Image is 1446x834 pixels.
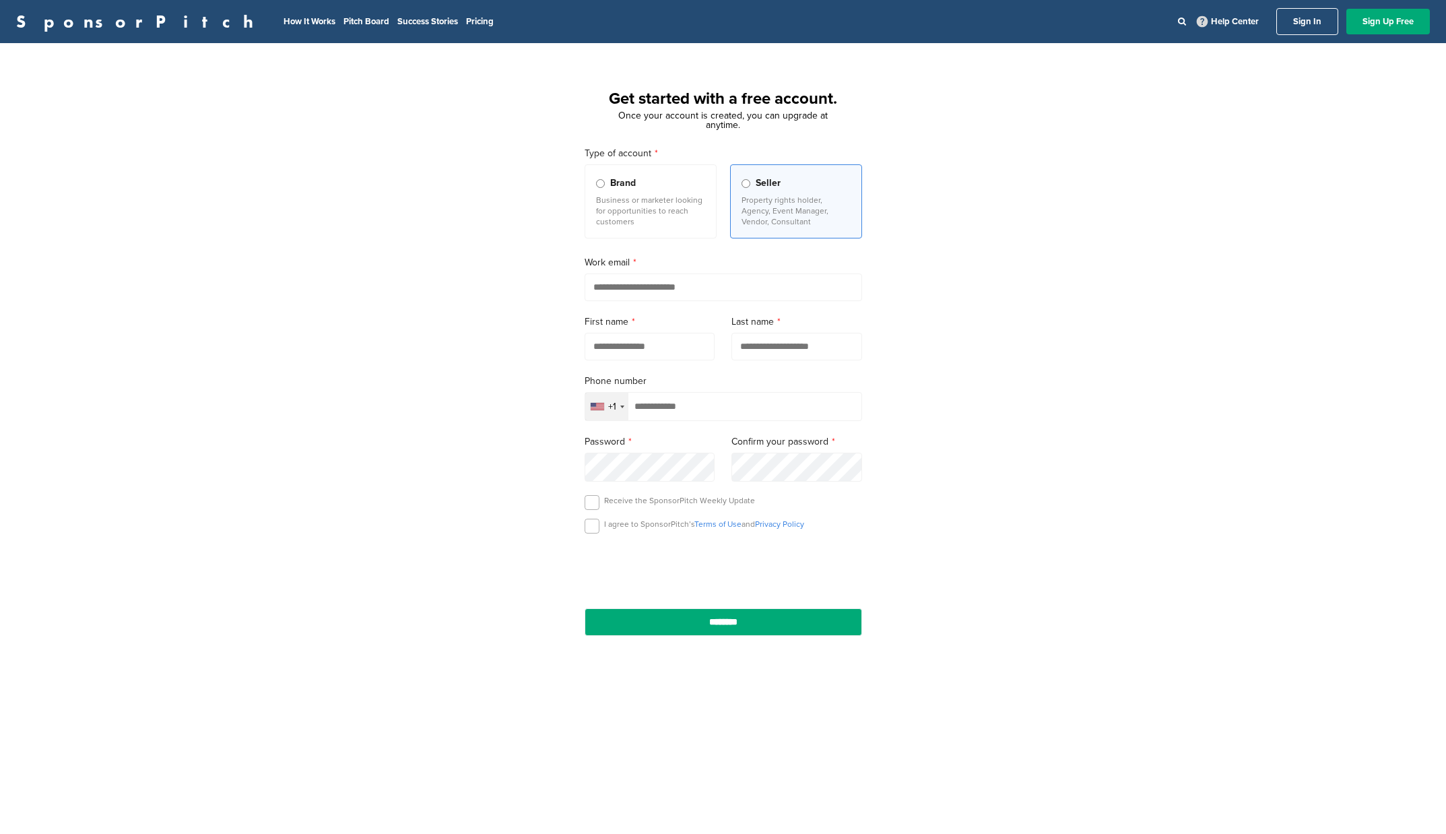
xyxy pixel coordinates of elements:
a: Sign In [1276,8,1338,35]
div: Selected country [585,393,628,420]
iframe: reCAPTCHA [647,549,800,589]
label: Last name [731,315,862,329]
p: I agree to SponsorPitch’s and [604,519,804,530]
a: Sign Up Free [1346,9,1430,34]
label: Password [585,435,715,449]
p: Receive the SponsorPitch Weekly Update [604,495,755,506]
a: Pricing [466,16,494,27]
p: Property rights holder, Agency, Event Manager, Vendor, Consultant [742,195,851,227]
a: Terms of Use [694,519,742,529]
a: SponsorPitch [16,13,262,30]
a: How It Works [284,16,335,27]
span: Once your account is created, you can upgrade at anytime. [618,110,828,131]
a: Privacy Policy [755,519,804,529]
span: Brand [610,176,636,191]
input: Seller Property rights holder, Agency, Event Manager, Vendor, Consultant [742,179,750,188]
label: Confirm your password [731,435,862,449]
label: First name [585,315,715,329]
a: Success Stories [397,16,458,27]
span: Seller [756,176,781,191]
a: Pitch Board [343,16,389,27]
a: Help Center [1194,13,1261,30]
p: Business or marketer looking for opportunities to reach customers [596,195,705,227]
label: Type of account [585,146,862,161]
div: +1 [608,402,616,412]
label: Phone number [585,374,862,389]
input: Brand Business or marketer looking for opportunities to reach customers [596,179,605,188]
h1: Get started with a free account. [568,87,878,111]
label: Work email [585,255,862,270]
